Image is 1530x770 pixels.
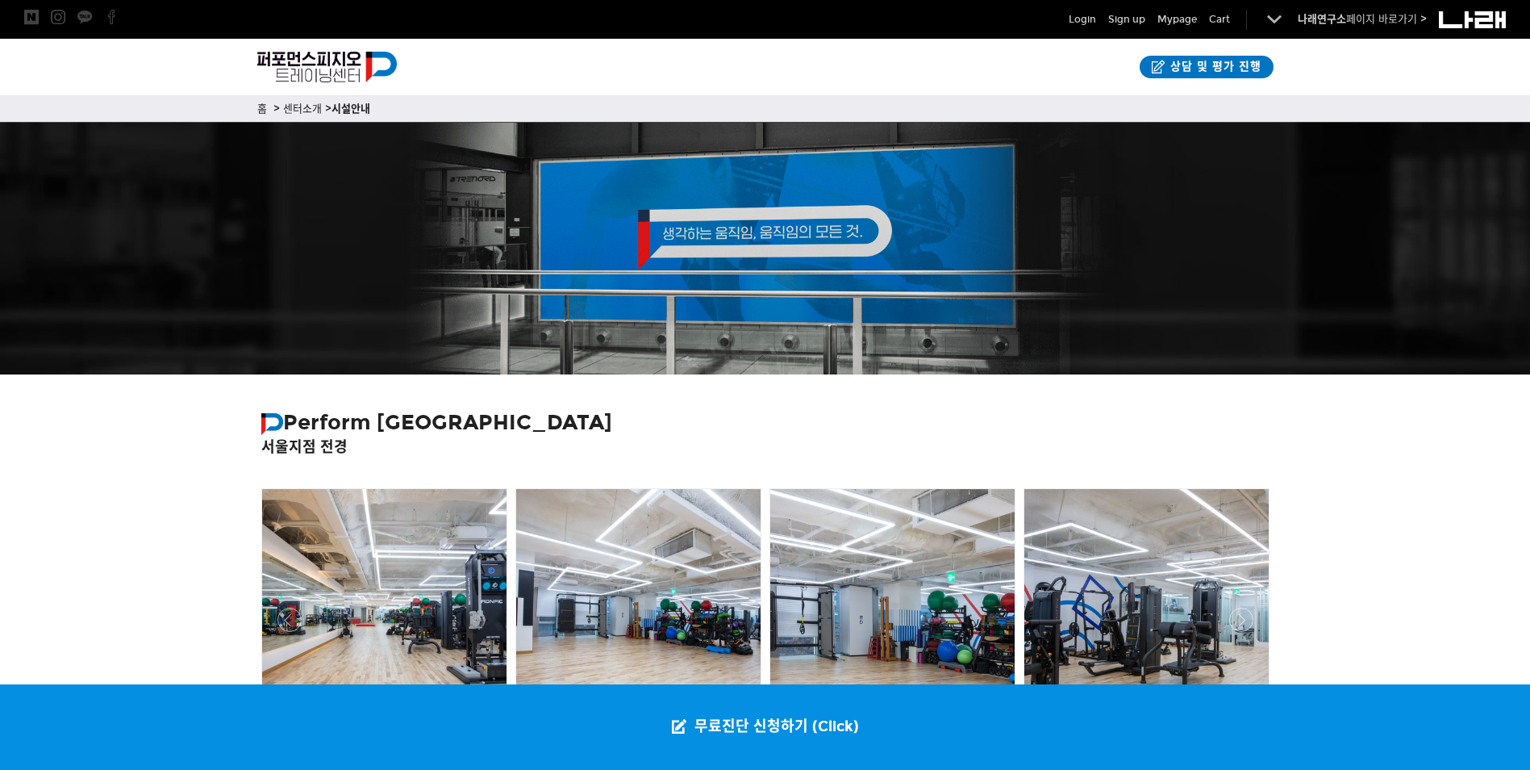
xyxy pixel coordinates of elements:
a: Mypage [1157,11,1197,27]
strong: 서울지점 전경 [261,438,348,456]
img: 퍼포먼스피지오 심볼 로고 [261,413,283,435]
a: Login [1069,11,1096,27]
a: Cart [1209,11,1230,27]
strong: 시설안내 [331,103,370,115]
a: 나래연구소페이지 바로가기 > [1298,13,1427,26]
p: 홈 > 센터소개 > [257,100,1274,118]
strong: Perform [GEOGRAPHIC_DATA] [261,409,612,435]
span: 상담 및 평가 진행 [1165,59,1261,75]
a: 상담 및 평가 진행 [1140,56,1274,78]
strong: 나래연구소 [1298,13,1346,26]
a: Sign up [1108,11,1145,27]
a: 무료진단 신청하기 (Click) [656,684,875,770]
